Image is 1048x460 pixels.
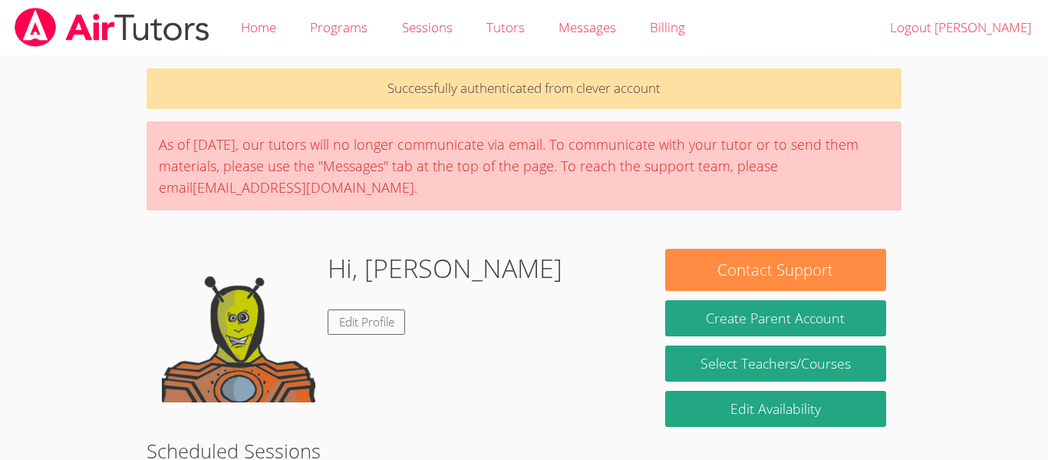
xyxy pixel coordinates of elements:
button: Contact Support [665,249,886,291]
p: Successfully authenticated from clever account [147,68,901,109]
img: default.png [162,249,315,402]
div: As of [DATE], our tutors will no longer communicate via email. To communicate with your tutor or ... [147,121,901,210]
a: Select Teachers/Courses [665,346,886,382]
a: Edit Profile [328,309,406,335]
button: Create Parent Account [665,300,886,336]
img: airtutors_banner-c4298cdbf04f3fff15de1276eac7730deb9818008684d7c2e4769d2f7ddbe033.png [13,8,211,47]
a: Edit Availability [665,391,886,427]
h1: Hi, [PERSON_NAME] [328,249,562,288]
span: Messages [559,18,616,36]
